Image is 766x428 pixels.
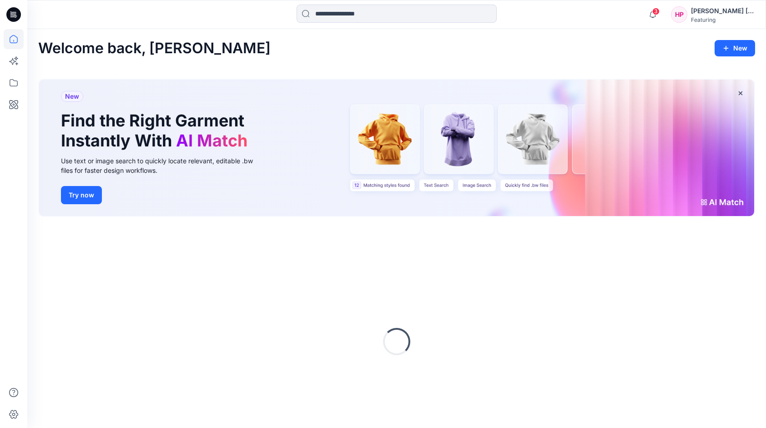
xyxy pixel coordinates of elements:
div: [PERSON_NAME] [PERSON_NAME] [691,5,755,16]
button: New [715,40,755,56]
div: Featuring [691,16,755,23]
button: Try now [61,186,102,204]
div: HP [671,6,687,23]
h1: Find the Right Garment Instantly With [61,111,252,150]
span: New [65,91,79,102]
div: Use text or image search to quickly locate relevant, editable .bw files for faster design workflows. [61,156,266,175]
span: AI Match [176,131,247,151]
span: 3 [652,8,660,15]
h2: Welcome back, [PERSON_NAME] [38,40,271,57]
